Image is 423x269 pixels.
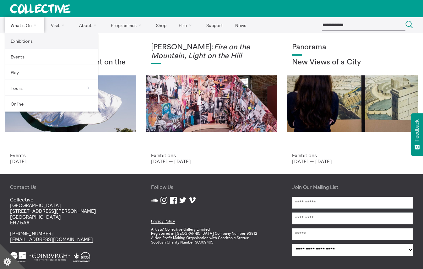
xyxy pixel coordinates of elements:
img: Heritage Lottery Fund [73,252,90,262]
p: [DATE] — [DATE] [292,158,413,164]
a: Events [5,49,98,64]
p: Events [10,152,131,158]
h4: Join Our Mailing List [292,184,413,190]
a: Visit [46,17,73,33]
a: Shop [150,17,172,33]
a: Collective Panorama June 2025 small file 8 Panorama New Views of a City Exhibitions [DATE] — [DATE] [282,33,423,174]
h4: Contact Us [10,184,131,190]
p: [DATE] [10,158,131,164]
p: Artists' Collective Gallery Limited Registered in [GEOGRAPHIC_DATA] Company Number 93812 A Non Pr... [151,227,272,244]
a: Programmes [106,17,149,33]
a: What's On [5,17,44,33]
p: Exhibitions [151,152,272,158]
p: Collective [GEOGRAPHIC_DATA] [STREET_ADDRESS][PERSON_NAME] [GEOGRAPHIC_DATA] EH7 5AA [10,197,131,226]
a: Support [201,17,228,33]
h2: New Views of a City [292,58,413,67]
button: Feedback - Show survey [411,113,423,156]
a: Tours [5,80,98,96]
a: News [230,17,252,33]
h4: Follow Us [151,184,272,190]
a: Hire [173,17,200,33]
a: Photo: Eoin Carey [PERSON_NAME]:Fire on the Mountain, Light on the Hill Exhibitions [DATE] — [DATE] [141,33,282,174]
a: Online [5,96,98,112]
a: Play [5,64,98,80]
p: [PHONE_NUMBER] [10,231,131,242]
a: [EMAIL_ADDRESS][DOMAIN_NAME] [10,236,93,243]
span: Feedback [414,119,420,141]
a: Exhibitions [5,33,98,49]
a: Privacy Policy [151,219,175,224]
img: City Of Edinburgh Council White [30,252,70,262]
p: Exhibitions [292,152,413,158]
a: About [73,17,104,33]
p: [DATE] — [DATE] [151,158,272,164]
h1: Panorama [292,43,413,52]
em: Fire on the Mountain, Light on the Hill [151,43,250,60]
h1: [PERSON_NAME]: [151,43,272,60]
